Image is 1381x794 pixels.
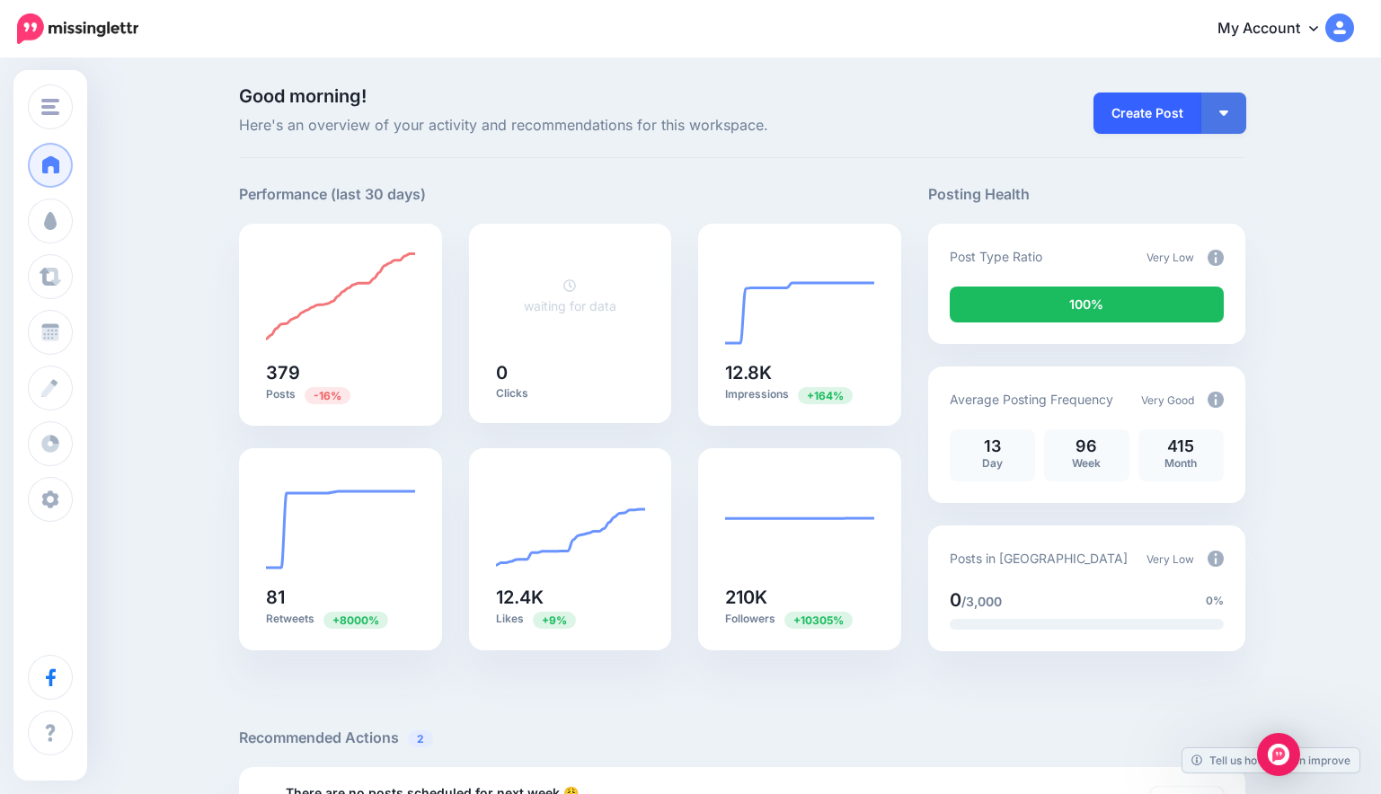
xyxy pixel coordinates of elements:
h5: 379 [266,364,415,382]
span: Day [982,456,1003,470]
p: Clicks [496,386,645,401]
span: /3,000 [961,594,1002,609]
p: 13 [959,438,1026,454]
span: 0 [950,589,961,611]
span: 0% [1206,592,1224,610]
a: Tell us how we can improve [1182,748,1359,772]
h5: Recommended Actions [239,727,1245,749]
a: My Account [1200,7,1354,51]
span: Previous period: 1 [323,612,388,629]
h5: 210K [725,588,874,606]
span: Very Good [1141,393,1194,407]
p: 96 [1053,438,1120,454]
img: info-circle-grey.png [1208,551,1224,567]
img: info-circle-grey.png [1208,250,1224,266]
h5: 0 [496,364,645,382]
p: Retweets [266,611,415,628]
span: Previous period: 11.4K [533,612,576,629]
span: Good morning! [239,85,367,107]
span: 2 [408,730,433,747]
span: Week [1072,456,1101,470]
p: Post Type Ratio [950,246,1042,267]
span: Previous period: 2.02K [784,612,853,629]
p: Followers [725,611,874,628]
p: Average Posting Frequency [950,389,1113,410]
div: 100% of your posts in the last 30 days were manually created (i.e. were not from Drip Campaigns o... [950,287,1224,322]
h5: Performance (last 30 days) [239,183,426,206]
div: Open Intercom Messenger [1257,733,1300,776]
span: Very Low [1146,552,1194,566]
span: Very Low [1146,251,1194,264]
p: Likes [496,611,645,628]
span: Previous period: 449 [305,387,350,404]
h5: 12.4K [496,588,645,606]
p: Impressions [725,386,874,403]
a: Create Post [1093,93,1201,134]
img: menu.png [41,99,59,115]
span: Here's an overview of your activity and recommendations for this workspace. [239,114,901,137]
span: Month [1164,456,1197,470]
p: Posts [266,386,415,403]
a: waiting for data [524,278,616,313]
img: arrow-down-white.png [1219,110,1228,116]
h5: 12.8K [725,364,874,382]
img: info-circle-grey.png [1208,392,1224,408]
span: Previous period: 4.84K [798,387,853,404]
p: Posts in [GEOGRAPHIC_DATA] [950,548,1128,569]
h5: Posting Health [928,183,1245,206]
p: 415 [1147,438,1215,454]
h5: 81 [266,588,415,606]
img: Missinglettr [17,13,138,44]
